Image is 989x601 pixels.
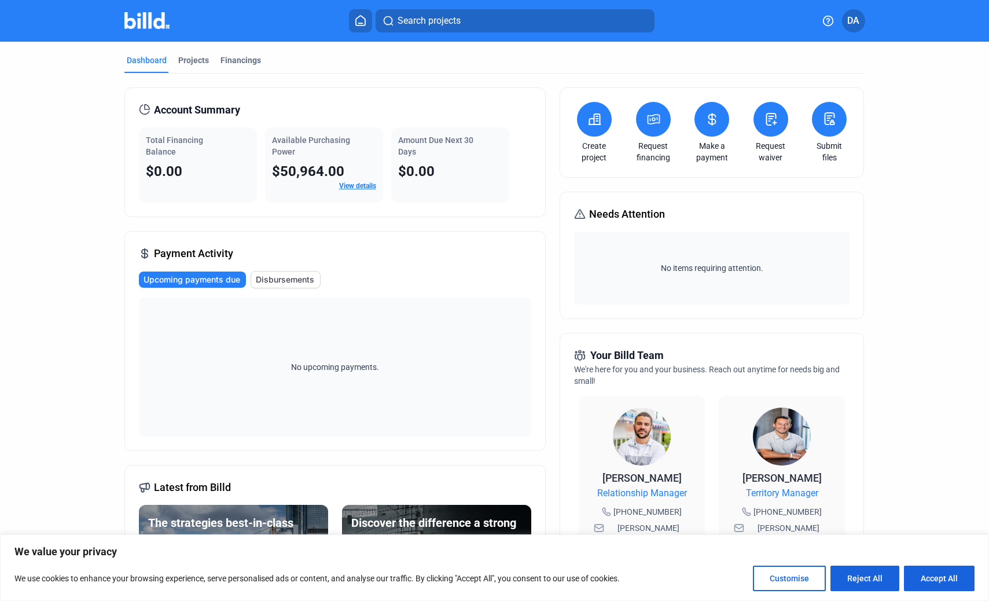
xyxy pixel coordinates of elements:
span: Search projects [398,14,461,28]
img: Territory Manager [753,408,811,466]
p: We value your privacy [14,545,975,559]
span: Total Financing Balance [146,135,203,156]
span: Latest from Billd [154,479,231,496]
a: Create project [574,140,615,163]
div: Discover the difference a strong capital strategy can make [351,514,522,549]
img: Billd Company Logo [124,12,170,29]
a: Make a payment [692,140,732,163]
span: $0.00 [398,163,435,179]
span: Disbursements [256,274,314,285]
span: No items requiring attention. [579,262,845,274]
div: The strategies best-in-class subs use for a resilient business [148,514,319,549]
a: View details [339,182,376,190]
img: Relationship Manager [613,408,671,466]
div: Projects [178,54,209,66]
span: Amount Due Next 30 Days [398,135,473,156]
button: Search projects [376,9,655,32]
span: Upcoming payments due [144,274,240,285]
span: [PHONE_NUMBER] [753,506,822,518]
div: Dashboard [127,54,167,66]
a: Request financing [633,140,674,163]
div: Financings [220,54,261,66]
span: Territory Manager [746,486,818,500]
span: Your Billd Team [590,347,664,364]
button: Customise [753,566,826,591]
span: [PERSON_NAME][EMAIL_ADDRESS][PERSON_NAME][DOMAIN_NAME] [747,522,830,569]
span: We're here for you and your business. Reach out anytime for needs big and small! [574,365,840,386]
p: We use cookies to enhance your browsing experience, serve personalised ads or content, and analys... [14,571,620,585]
a: Submit files [809,140,850,163]
span: [PERSON_NAME][EMAIL_ADDRESS][PERSON_NAME][DOMAIN_NAME] [606,522,690,569]
span: $0.00 [146,163,182,179]
span: No upcoming payments. [284,361,387,373]
span: Payment Activity [154,245,233,262]
span: Available Purchasing Power [272,135,350,156]
button: Reject All [830,566,899,591]
a: Request waiver [751,140,791,163]
span: Account Summary [154,102,240,118]
span: $50,964.00 [272,163,344,179]
button: Upcoming payments due [139,272,246,288]
button: DA [842,9,865,32]
span: [PHONE_NUMBER] [613,506,682,518]
button: Disbursements [251,271,321,288]
span: DA [847,14,859,28]
span: Needs Attention [589,206,665,222]
button: Accept All [904,566,975,591]
span: [PERSON_NAME] [602,472,682,484]
span: Relationship Manager [597,486,687,500]
span: [PERSON_NAME] [742,472,822,484]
